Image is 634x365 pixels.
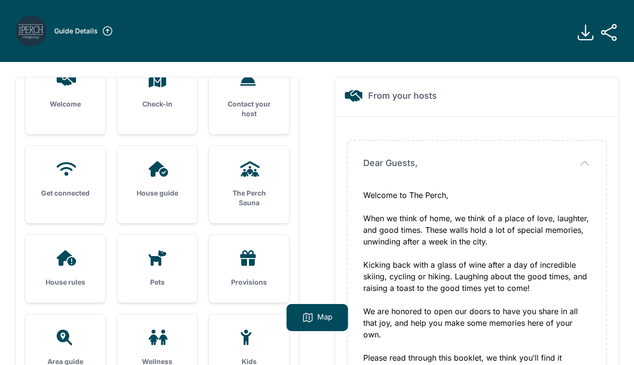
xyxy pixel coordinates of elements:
a: House rules [25,235,106,303]
a: Welcome [25,57,106,124]
h3: Contact your host [224,99,274,119]
h3: The Perch Sauna [224,188,274,208]
h3: Guide Details [54,26,98,36]
p: Map [317,312,332,323]
a: The Perch Sauna [209,146,289,223]
h3: House rules [41,277,90,287]
img: lbscve6jyqy4usxktyb5b1icebv1 [15,15,46,46]
a: Pets [117,235,198,303]
span: Dear Guests, [363,156,418,170]
h2: From your hosts [368,89,437,103]
a: House guide [117,146,198,213]
h3: Provisions [224,277,274,287]
h3: Pets [133,277,182,287]
a: Guide Details [54,25,113,37]
a: Get connected [25,146,106,213]
h3: Welcome [41,99,90,109]
a: Provisions [209,235,289,303]
button: Dear Guests, [363,156,590,170]
a: Check-in [117,57,198,124]
h3: Check-in [133,99,182,109]
h3: Get connected [41,188,90,198]
a: Contact your host [209,57,289,134]
h3: House guide [133,188,182,198]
